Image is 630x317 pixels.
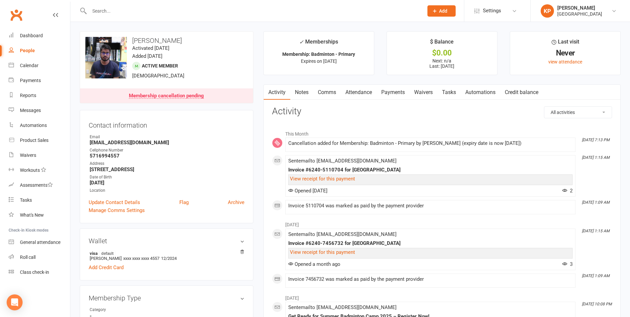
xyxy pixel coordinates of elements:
div: Tasks [20,197,32,203]
div: Membership cancellation pending [129,93,204,99]
span: Sent email to [EMAIL_ADDRESS][DOMAIN_NAME] [288,158,397,164]
div: Address [90,160,244,167]
i: [DATE] 10:08 PM [582,302,612,306]
strong: [STREET_ADDRESS] [90,166,244,172]
div: Invoice #6240-7456732 for [GEOGRAPHIC_DATA] [288,241,573,246]
a: Dashboard [9,28,70,43]
span: 3 [562,261,573,267]
a: Waivers [409,85,437,100]
a: Flag [179,198,189,206]
a: Assessments [9,178,70,193]
span: Add [439,8,447,14]
div: People [20,48,35,53]
div: Memberships [299,38,338,50]
a: Activity [264,85,290,100]
a: Roll call [9,250,70,265]
div: Email [90,134,244,140]
div: Invoice 5110704 was marked as paid by the payment provider [288,203,573,209]
span: 12/2024 [161,256,177,261]
div: Waivers [20,153,36,158]
span: Opened [DATE] [288,188,327,194]
div: Calendar [20,63,39,68]
div: Cancellation added for Membership: Badminton - Primary by [PERSON_NAME] (expiry date is now [DATE]) [288,141,573,146]
a: Manage Comms Settings [89,206,145,214]
h3: Activity [272,106,612,117]
div: Payments [20,78,41,83]
i: [DATE] 7:13 PM [582,138,609,142]
button: Add [427,5,456,17]
a: Messages [9,103,70,118]
span: 2 [562,188,573,194]
a: Archive [228,198,244,206]
div: Messages [20,108,41,113]
a: Add Credit Card [89,264,124,271]
div: [PERSON_NAME] [557,5,602,11]
a: Waivers [9,148,70,163]
a: Payments [377,85,409,100]
div: Invoice #6240-5110704 for [GEOGRAPHIC_DATA] [288,167,573,173]
span: [DEMOGRAPHIC_DATA] [132,73,184,79]
a: Calendar [9,58,70,73]
div: Never [516,50,614,56]
a: Workouts [9,163,70,178]
div: Class check-in [20,269,49,275]
i: [DATE] 1:09 AM [582,200,609,205]
a: Tasks [437,85,461,100]
li: [PERSON_NAME] [89,250,244,262]
h3: [PERSON_NAME] [85,37,248,44]
span: Sent email to [EMAIL_ADDRESS][DOMAIN_NAME] [288,304,397,310]
a: Tasks [9,193,70,208]
div: What's New [20,212,44,218]
div: Last visit [552,38,579,50]
div: Location [90,187,244,194]
a: Comms [313,85,341,100]
time: Activated [DATE] [132,45,169,51]
a: Notes [290,85,313,100]
a: Clubworx [8,7,25,23]
a: Payments [9,73,70,88]
strong: Membership: Badminton - Primary [282,52,355,57]
div: KP [541,4,554,18]
li: This Month [272,127,612,138]
a: Credit balance [500,85,543,100]
a: Product Sales [9,133,70,148]
a: Attendance [341,85,377,100]
div: Assessments [20,182,53,188]
span: Opened a month ago [288,261,340,267]
div: Date of Birth [90,174,244,180]
span: Expires on [DATE] [301,58,337,64]
div: Roll call [20,255,36,260]
span: Settings [483,3,501,18]
div: Category [90,307,144,313]
strong: visa [90,251,241,256]
h3: Contact information [89,119,244,129]
i: [DATE] 1:15 AM [582,155,609,160]
div: Dashboard [20,33,43,38]
div: [GEOGRAPHIC_DATA] [557,11,602,17]
div: Workouts [20,167,40,173]
li: [DATE] [272,218,612,228]
div: Cellphone Number [90,147,244,154]
i: [DATE] 1:15 AM [582,229,609,233]
li: [DATE] [272,291,612,302]
div: $0.00 [393,50,491,56]
div: $ Balance [430,38,454,50]
div: Product Sales [20,138,48,143]
a: Update Contact Details [89,198,140,206]
div: Invoice 7456732 was marked as paid by the payment provider [288,276,573,282]
i: [DATE] 1:09 AM [582,273,609,278]
img: image1692481463.png [85,37,127,78]
p: Next: n/a Last: [DATE] [393,58,491,69]
a: View receipt for this payment [290,249,355,255]
div: Reports [20,93,36,98]
strong: [DATE] [90,180,244,186]
strong: 5716994557 [90,153,244,159]
span: xxxx xxxx xxxx 4557 [123,256,159,261]
a: Class kiosk mode [9,265,70,280]
a: People [9,43,70,58]
a: General attendance kiosk mode [9,235,70,250]
a: Reports [9,88,70,103]
div: Automations [20,123,47,128]
span: Sent email to [EMAIL_ADDRESS][DOMAIN_NAME] [288,231,397,237]
a: Automations [461,85,500,100]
